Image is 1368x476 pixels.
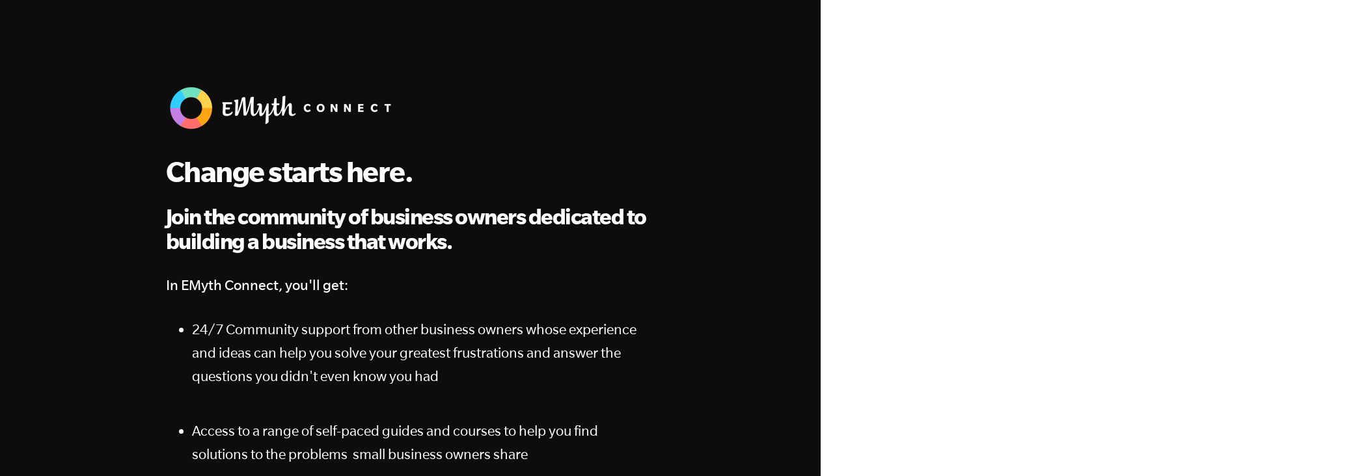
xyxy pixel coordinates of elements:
[192,423,598,462] span: Access to a range of self-paced guides and courses to help you find solutions to the problems sma...
[166,154,655,189] h1: Change starts here.
[1303,414,1368,476] iframe: Chat Widget
[166,273,655,297] h4: In EMyth Connect, you'll get:
[192,317,655,388] p: 24/7 Community support from other business owners whose experience and ideas can help you solve y...
[166,83,400,133] img: EMyth Connect Banner w White Text
[166,204,655,254] h2: Join the community of business owners dedicated to building a business that works.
